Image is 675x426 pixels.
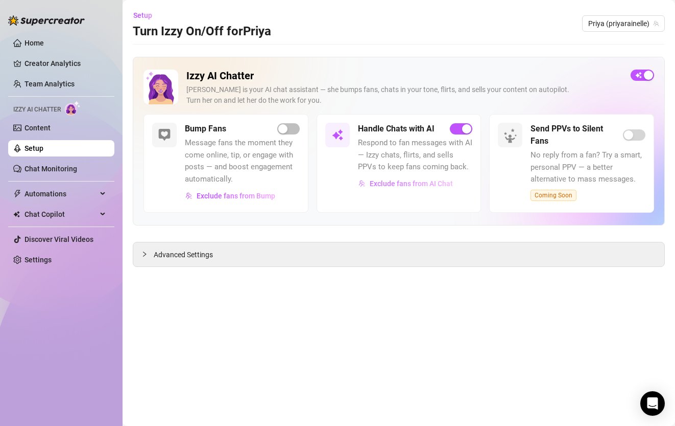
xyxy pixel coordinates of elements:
span: Message fans the moment they come online, tip, or engage with posts — and boost engagement automa... [185,137,300,185]
img: svg%3e [331,129,344,141]
span: Setup [133,11,152,19]
h5: Handle Chats with AI [358,123,435,135]
img: Izzy AI Chatter [143,70,178,104]
span: Exclude fans from AI Chat [370,180,453,188]
span: Priya (priyarainelle) [588,16,659,31]
a: Setup [25,144,43,152]
button: Setup [133,7,160,24]
span: Chat Copilot [25,206,97,222]
img: svg%3e [358,180,366,187]
button: Exclude fans from AI Chat [358,175,453,192]
span: Advanced Settings [154,249,213,260]
a: Team Analytics [25,80,75,88]
div: [PERSON_NAME] is your AI chat assistant — she bumps fans, chats in your tone, flirts, and sells y... [186,84,622,106]
div: collapsed [141,249,154,260]
span: Automations [25,186,97,202]
span: Respond to fan messages with AI — Izzy chats, flirts, and sells PPVs to keep fans coming back. [358,137,473,173]
a: Settings [25,256,52,264]
h2: Izzy AI Chatter [186,70,622,82]
img: silent-fans-ppv-o-N6Mmdf.svg [503,128,520,145]
img: AI Chatter [65,101,81,116]
span: collapsed [141,251,148,257]
span: Coming Soon [531,190,576,201]
a: Home [25,39,44,47]
span: Exclude fans from Bump [197,192,275,200]
h5: Send PPVs to Silent Fans [531,123,623,147]
a: Chat Monitoring [25,165,77,173]
div: Open Intercom Messenger [640,391,665,416]
h3: Turn Izzy On/Off for Priya [133,24,271,40]
span: Izzy AI Chatter [13,105,61,115]
button: Exclude fans from Bump [185,188,276,204]
a: Creator Analytics [25,55,106,72]
img: svg%3e [185,192,192,199]
h5: Bump Fans [185,123,226,135]
img: Chat Copilot [13,211,20,218]
a: Discover Viral Videos [25,235,93,243]
span: No reply from a fan? Try a smart, personal PPV — a better alternative to mass messages. [531,149,645,186]
img: svg%3e [158,129,171,141]
span: team [653,20,659,27]
span: thunderbolt [13,190,21,198]
a: Content [25,124,51,132]
img: logo-BBDzfeDw.svg [8,15,85,26]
